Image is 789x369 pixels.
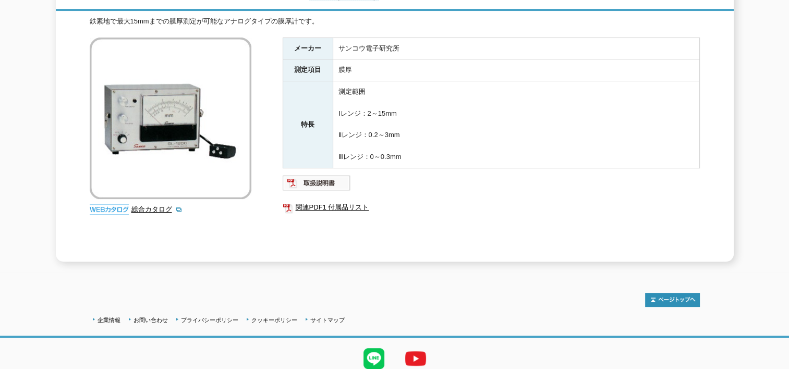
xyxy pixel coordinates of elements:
th: 測定項目 [283,59,333,81]
img: トップページへ [645,293,700,307]
td: サンコウ電子研究所 [333,38,699,59]
a: 企業情報 [98,317,120,323]
a: お問い合わせ [133,317,168,323]
img: 電磁式膜厚計 SL-120C [90,38,251,199]
td: 測定範囲 Ⅰレンジ：2～15mm Ⅱレンジ：0.2～3mm Ⅲレンジ：0～0.3mm [333,81,699,168]
img: webカタログ [90,204,129,215]
a: クッキーポリシー [251,317,297,323]
a: 総合カタログ [131,205,183,213]
a: 取扱説明書 [283,181,351,189]
div: 鉄素地で最大15mmまでの膜厚測定が可能なアナログタイプの膜厚計です。 [90,16,700,27]
a: 関連PDF1 付属品リスト [283,201,700,214]
th: メーカー [283,38,333,59]
td: 膜厚 [333,59,699,81]
img: 取扱説明書 [283,175,351,191]
th: 特長 [283,81,333,168]
a: サイトマップ [310,317,345,323]
a: プライバシーポリシー [181,317,238,323]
